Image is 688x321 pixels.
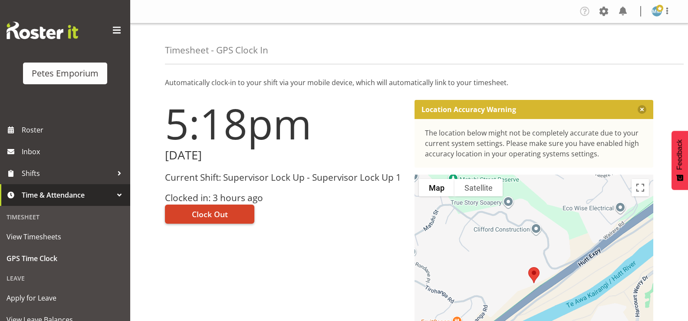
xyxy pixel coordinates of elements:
h2: [DATE] [165,149,404,162]
a: View Timesheets [2,226,128,248]
div: Leave [2,269,128,287]
span: Shifts [22,167,113,180]
button: Show satellite imagery [454,179,503,196]
div: Timesheet [2,208,128,226]
p: Location Accuracy Warning [421,105,516,114]
button: Feedback - Show survey [672,131,688,190]
button: Clock Out [165,205,254,224]
button: Toggle fullscreen view [632,179,649,196]
span: Inbox [22,145,126,158]
h4: Timesheet - GPS Clock In [165,45,268,55]
a: GPS Time Clock [2,248,128,269]
span: Roster [22,123,126,136]
a: Apply for Leave [2,287,128,309]
img: mandy-mosley3858.jpg [652,6,662,17]
span: Apply for Leave [7,291,124,304]
img: Rosterit website logo [7,22,78,39]
span: Clock Out [192,208,228,220]
span: Time & Attendance [22,189,113,202]
div: Petes Emporium [32,67,99,80]
h3: Current Shift: Supervisor Lock Up - Supervisor Lock Up 1 [165,172,404,182]
span: Feedback [676,139,684,170]
span: View Timesheets [7,230,124,243]
h1: 5:18pm [165,100,404,147]
div: The location below might not be completely accurate due to your current system settings. Please m... [425,128,643,159]
button: Close message [638,105,646,114]
span: GPS Time Clock [7,252,124,265]
p: Automatically clock-in to your shift via your mobile device, which will automatically link to you... [165,77,653,88]
button: Show street map [419,179,454,196]
h3: Clocked in: 3 hours ago [165,193,404,203]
